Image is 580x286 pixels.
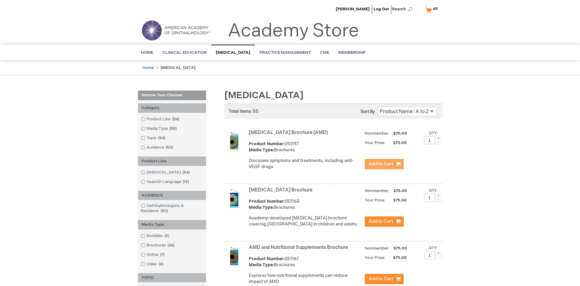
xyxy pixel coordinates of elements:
span: $75.00 [392,246,408,251]
a: Log Out [374,7,389,12]
div: AUDIENCE [138,191,206,200]
strong: Product Number: [249,256,285,261]
a: Brochures46 [139,243,177,248]
label: Qty [429,188,437,193]
strong: [MEDICAL_DATA] [160,65,195,70]
span: $75.00 [386,255,408,260]
span: Add to Cart [368,219,393,224]
strong: Media Type: [249,147,274,153]
a: Home [142,65,154,70]
span: CME [320,50,329,55]
span: $75.00 [386,198,408,203]
strong: Nonmember: [365,187,389,195]
span: 54 [170,117,181,122]
a: [MEDICAL_DATA] Brochure (AMD) [249,130,328,136]
span: Add to Cart [368,276,393,282]
button: Add to Cart [365,274,404,284]
span: [MEDICAL_DATA] [216,50,250,55]
div: 051197 Brochures [249,141,362,153]
a: [MEDICAL_DATA] Brochure [249,187,312,193]
span: Add to Cart [368,161,393,167]
span: Practice Management [259,50,311,55]
strong: Your Price: [365,140,385,145]
label: Qty [429,131,437,136]
span: 50 [159,208,170,213]
div: Product Line [138,157,206,166]
a: AMD and Nutritional Supplements Brochure [249,245,348,250]
strong: Nonmember: [365,130,389,137]
span: 12 [181,179,191,184]
span: 49 [433,6,438,11]
span: [MEDICAL_DATA] [224,90,304,101]
strong: Product Number: [249,199,285,204]
span: 54 [181,170,191,175]
span: $75.00 [392,131,408,136]
span: Clinical Education [162,50,207,55]
input: Qty [424,194,435,202]
div: 051168 Brochures [249,198,362,211]
input: Qty [424,251,435,259]
span: Search [392,3,415,15]
div: 051167 Brochures [249,256,362,268]
strong: Your Price: [365,255,385,260]
span: 46 [166,243,176,248]
span: 6 [157,262,165,267]
a: Topic54 [139,135,168,141]
button: Add to Cart [365,159,404,169]
a: Booklets2 [139,233,172,239]
input: Qty [424,136,435,144]
span: 2 [163,233,171,238]
a: Academy Store [228,20,359,42]
a: Video6 [139,261,166,267]
strong: Narrow Your Choices [138,91,206,100]
span: 54 [156,136,167,140]
a: Spanish Language12 [139,179,192,185]
strong: Your Price: [365,198,385,203]
strong: Media Type: [249,262,274,267]
label: Qty [429,246,437,250]
span: Membership [338,50,366,55]
span: 55 [168,126,178,131]
p: Academy-developed [MEDICAL_DATA] brochure covering [GEOGRAPHIC_DATA] in children and adults. [249,215,362,227]
span: Total items: 55 [229,109,258,114]
a: [MEDICAL_DATA]54 [139,170,192,175]
strong: Media Type: [249,205,274,210]
p: Explores how nutritional supplements can reduce impact of AMD [249,273,362,285]
div: Category [138,103,206,113]
a: Media Type55 [139,126,179,132]
a: Ophthalmologists & Residents50 [139,203,205,214]
p: Discusses symptoms and treatments, including anti-VEGF drugs [249,158,362,170]
a: Product Line54 [139,116,182,122]
span: Home [141,50,153,55]
img: AMD and Nutritional Supplements Brochure [224,246,244,265]
img: Age-Related Macular Degeneration Brochure (AMD) [224,131,244,150]
button: Add to Cart [365,216,404,227]
a: Audience50 [139,145,176,150]
span: 50 [164,145,175,150]
a: Online7 [139,252,167,258]
span: $75.00 [392,188,408,193]
span: 7 [158,252,166,257]
strong: Nonmember: [365,245,389,252]
img: Amblyopia Brochure [224,188,244,208]
label: Sort By [360,109,375,114]
a: [PERSON_NAME] [336,7,370,12]
strong: Product Number: [249,141,285,146]
a: 49 [424,4,442,15]
span: $75.00 [386,140,408,145]
div: Media Type [138,220,206,229]
div: TOPIC [138,273,206,283]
